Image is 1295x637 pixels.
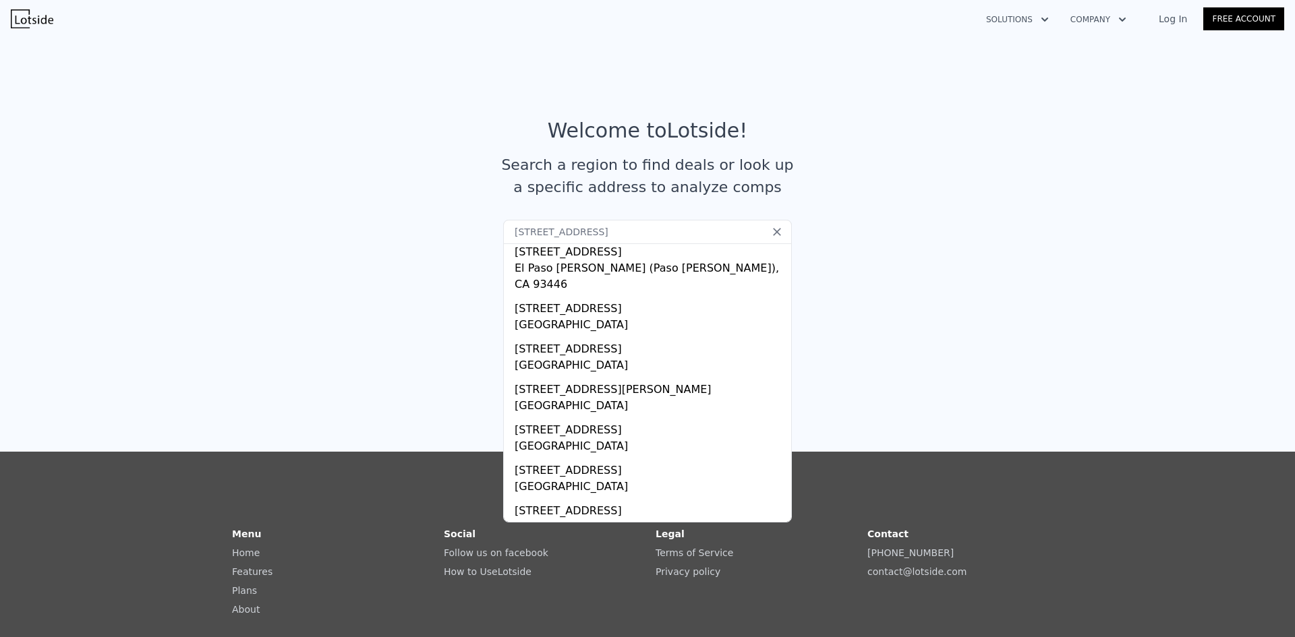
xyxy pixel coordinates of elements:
div: [GEOGRAPHIC_DATA] [515,317,786,336]
a: Log In [1143,12,1203,26]
div: El Paso [PERSON_NAME] (Paso [PERSON_NAME]), CA 93446 [515,260,786,295]
a: About [232,604,260,615]
div: [GEOGRAPHIC_DATA] [515,357,786,376]
button: Solutions [975,7,1060,32]
strong: Menu [232,528,261,539]
div: Welcome to Lotside ! [548,119,748,143]
div: [STREET_ADDRESS] [515,497,786,519]
div: [STREET_ADDRESS] [515,295,786,317]
div: [STREET_ADDRESS] [515,336,786,357]
div: [STREET_ADDRESS] [515,457,786,479]
a: Features [232,566,272,577]
a: Plans [232,585,257,596]
div: [GEOGRAPHIC_DATA] [515,479,786,497]
img: Lotside [11,9,53,28]
strong: Contact [867,528,909,539]
a: Follow us on facebook [444,547,548,558]
strong: Legal [656,528,685,539]
div: [GEOGRAPHIC_DATA] [515,438,786,457]
div: [STREET_ADDRESS] [515,239,786,260]
a: Privacy policy [656,566,720,577]
input: Search an address or region... [503,220,792,244]
a: How to UseLotside [444,566,531,577]
a: Free Account [1203,7,1284,30]
div: [STREET_ADDRESS][PERSON_NAME] [515,376,786,398]
button: Company [1060,7,1137,32]
strong: Social [444,528,476,539]
a: [PHONE_NUMBER] [867,547,954,558]
div: Search a region to find deals or look up a specific address to analyze comps [496,154,799,198]
a: Terms of Service [656,547,733,558]
div: [GEOGRAPHIC_DATA] [515,519,786,538]
a: contact@lotside.com [867,566,967,577]
div: [STREET_ADDRESS] [515,417,786,438]
a: Home [232,547,260,558]
div: [GEOGRAPHIC_DATA] [515,398,786,417]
